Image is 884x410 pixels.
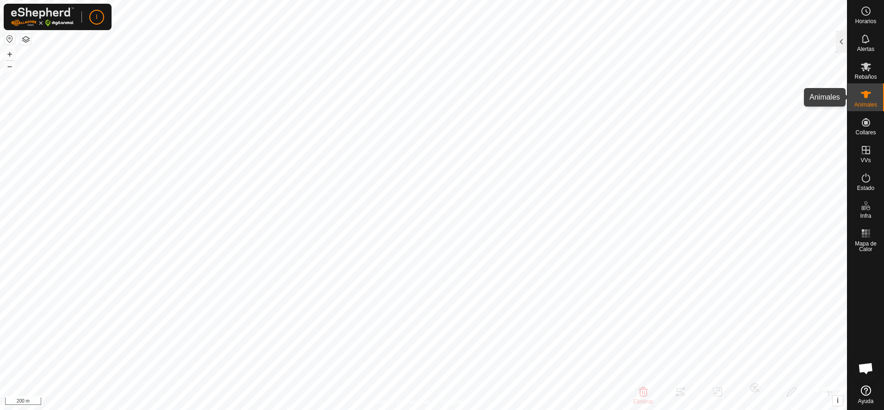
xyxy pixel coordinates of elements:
[854,74,877,80] span: Rebaños
[847,382,884,408] a: Ayuda
[4,61,15,72] button: –
[96,12,98,22] span: I
[11,7,74,26] img: Logo Gallagher
[855,130,876,135] span: Collares
[857,185,874,191] span: Estado
[440,398,471,406] a: Contáctenos
[857,46,874,52] span: Alertas
[860,158,871,163] span: VVs
[376,398,429,406] a: Política de Privacidad
[4,49,15,60] button: +
[850,241,882,252] span: Mapa de Calor
[20,34,31,45] button: Capas del Mapa
[854,102,877,107] span: Animales
[858,398,874,404] span: Ayuda
[833,396,843,406] button: i
[4,33,15,44] button: Restablecer Mapa
[855,19,876,24] span: Horarios
[860,213,871,219] span: Infra
[837,397,839,404] span: i
[852,354,880,382] div: Chat abierto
